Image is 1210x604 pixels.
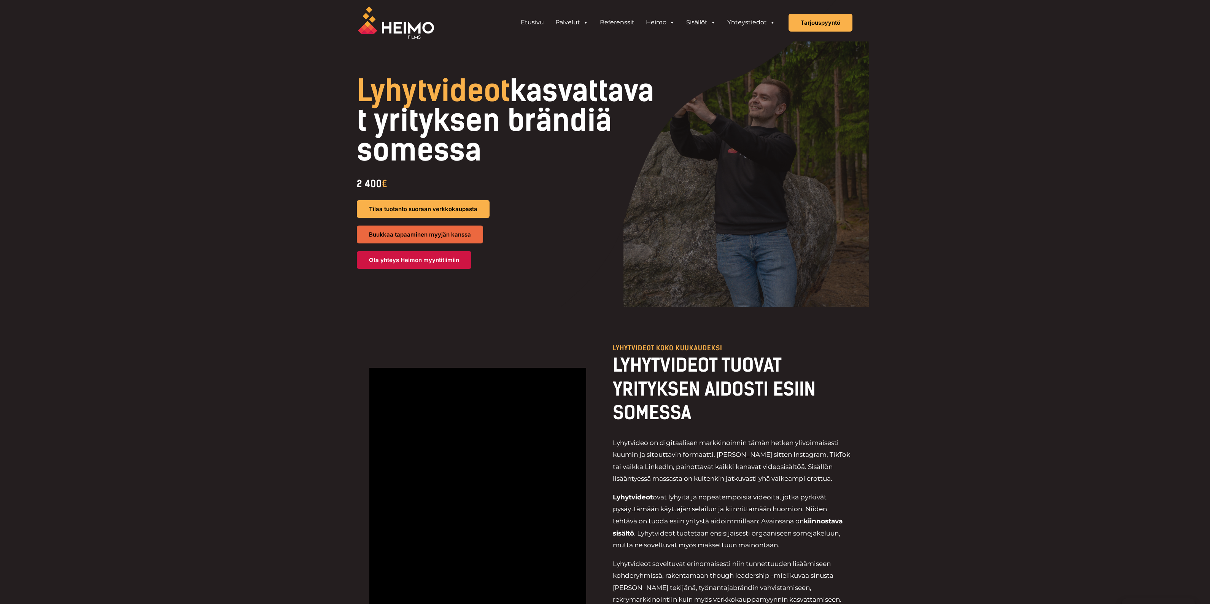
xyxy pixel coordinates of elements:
[789,14,852,32] a: Tarjouspyyntö
[613,345,852,351] p: LYHYTVIDEOT KOKO KUUKAUDEKSI
[613,353,852,424] h2: LYHYTVIDEOT TUOVAT YRITYKSEN AIDOSTI ESIIN SOMESSA
[550,15,594,30] a: Palvelut
[357,175,657,192] div: 2 400
[357,226,483,243] a: Buukkaa tapaaminen myyjän kanssa
[613,491,852,552] p: ovat lyhyitä ja nopeatempoisia videoita, jotka pyrkivät pysäyttämään käyttäjän selailun ja kiinni...
[357,76,657,165] h1: kasvattavat yrityksen brändiä somessa
[594,15,640,30] a: Referenssit
[357,73,510,109] span: Lyhytvideot
[382,178,387,189] span: €
[369,257,459,263] span: Ota yhteys Heimon myyntitiimiin
[357,200,490,218] a: Tilaa tuotanto suoraan verkkokaupasta
[369,206,477,212] span: Tilaa tuotanto suoraan verkkokaupasta
[357,251,471,269] a: Ota yhteys Heimon myyntitiimiin
[613,493,653,501] b: Lyhytvideot
[358,6,434,39] img: Heimo Filmsin logo
[722,15,781,30] a: Yhteystiedot
[681,15,722,30] a: Sisällöt
[515,15,550,30] a: Etusivu
[613,517,843,537] b: kiinnostava sisältö
[613,437,852,485] p: Lyhytvideo on digitaalisen markkinoinnin tämän hetken ylivoimaisesti kuumin ja sitouttavin formaa...
[640,15,681,30] a: Heimo
[369,232,471,237] span: Buukkaa tapaaminen myyjän kanssa
[511,15,785,30] aside: Header Widget 1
